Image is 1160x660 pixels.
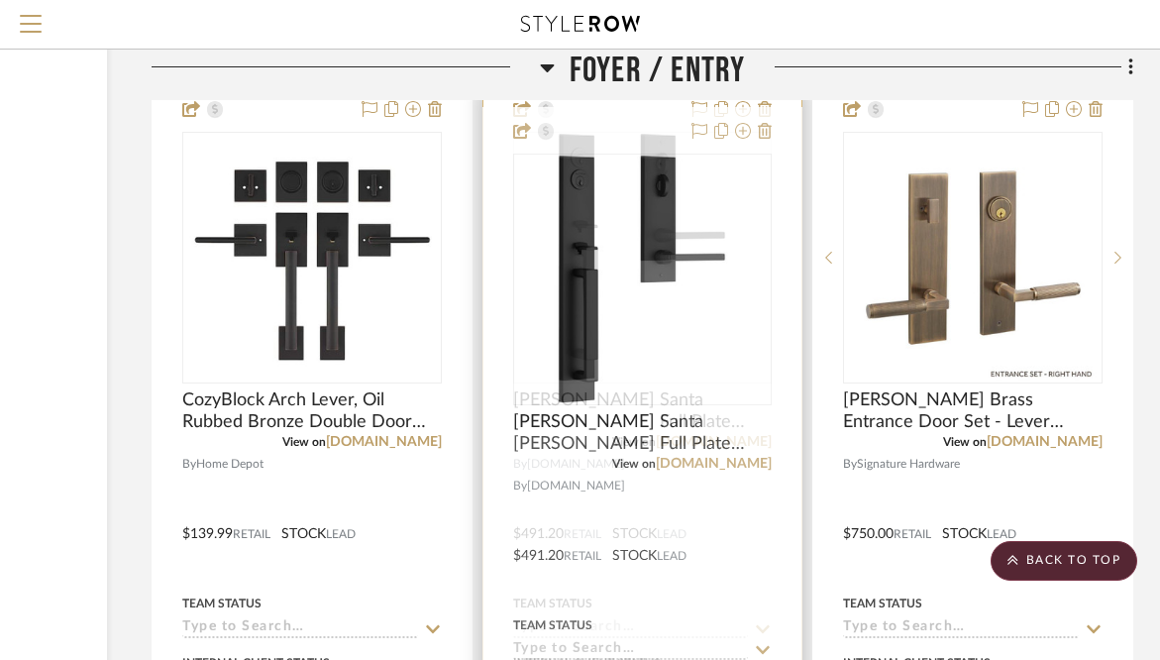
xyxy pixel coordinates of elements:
[282,436,326,448] span: View on
[527,455,625,474] span: [DOMAIN_NAME]
[513,389,773,433] span: [PERSON_NAME] Santa [PERSON_NAME] Full Plate Single Cylinder Keyed Entry Handleset with Reversibl...
[987,435,1103,449] a: [DOMAIN_NAME]
[196,455,264,474] span: Home Depot
[656,435,772,449] a: [DOMAIN_NAME]
[843,455,857,474] span: By
[514,133,772,383] div: 0
[843,595,922,612] div: Team Status
[612,436,656,448] span: View on
[849,134,1097,382] img: Satcher Brass Entrance Door Set - Lever Handle - Right Hand
[991,541,1137,581] scroll-to-top-button: BACK TO TOP
[570,50,746,92] span: Foyer / Entry
[182,389,442,433] span: CozyBlock Arch Lever, Oil Rubbed Bronze Double Door Handlesets w/Single Cylinder Deadbolt, Entry ...
[182,455,196,474] span: By
[843,619,1079,638] input: Type to Search…
[182,595,262,612] div: Team Status
[513,619,749,638] input: Type to Search…
[513,455,527,474] span: By
[943,436,987,448] span: View on
[182,619,418,638] input: Type to Search…
[518,134,766,382] img: Baldwin Santa Cruz Full Plate Single Cylinder Keyed Entry Handleset with Reversible Interior Squa...
[857,455,960,474] span: Signature Hardware
[326,435,442,449] a: [DOMAIN_NAME]
[513,595,592,612] div: Team Status
[843,389,1103,433] span: [PERSON_NAME] Brass Entrance Door Set - Lever Handle - Right Hand
[188,134,436,382] img: CozyBlock Arch Lever, Oil Rubbed Bronze Double Door Handlesets w/Single Cylinder Deadbolt, Entry ...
